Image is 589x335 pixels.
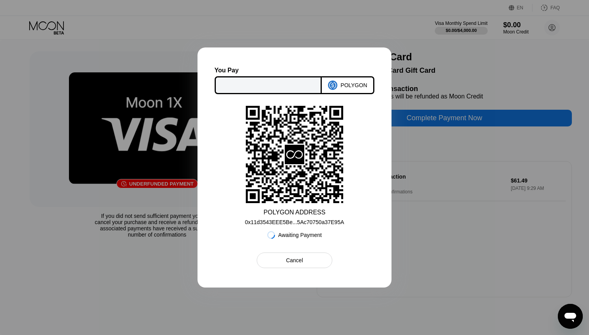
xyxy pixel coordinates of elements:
[245,216,344,225] div: 0x11d3543EEE5Be...5Ac70750a37E95A
[340,82,367,88] div: POLYGON
[257,253,332,268] div: Cancel
[264,209,326,216] div: POLYGON ADDRESS
[558,304,583,329] iframe: Button to launch messaging window
[286,257,303,264] div: Cancel
[215,67,322,74] div: You Pay
[278,232,322,238] div: Awaiting Payment
[245,219,344,225] div: 0x11d3543EEE5Be...5Ac70750a37E95A
[218,67,371,94] div: You PayPOLYGON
